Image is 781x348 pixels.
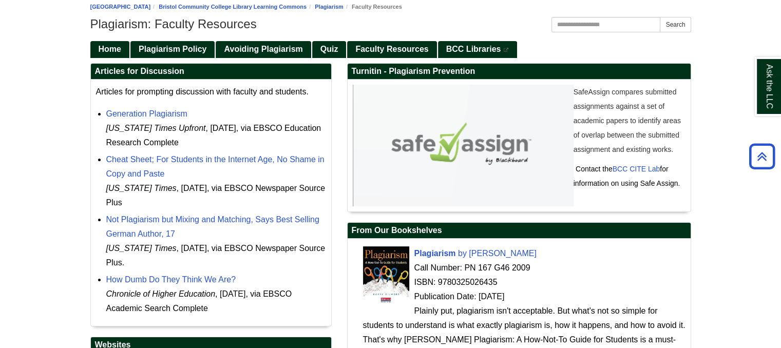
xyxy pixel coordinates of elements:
a: BCC CITE Lab [613,165,660,173]
div: , [DATE], via EBSCO Academic Search Complete [106,287,326,316]
div: , [DATE], via EBSCO Newspaper Source Plus. [106,241,326,270]
span: Home [99,45,121,53]
i: [US_STATE] Times [106,244,177,253]
i: Chronicle of Higher Education [106,289,216,298]
button: Search [660,17,691,32]
span: by [458,249,467,258]
a: Back to Top [746,149,778,163]
div: Guide Pages [90,40,691,57]
a: [GEOGRAPHIC_DATA] [90,4,151,10]
div: , [DATE], via EBSCO Newspaper Source Plus [106,181,326,210]
span: SafeAssign compares submitted assignments against a set of academic papers to identify areas of o... [574,88,681,153]
h2: Turnitin - Plagiarism Prevention [348,64,691,80]
a: Cheat Sheet; For Students in the Internet Age, No Shame in Copy and Paste [106,155,325,178]
a: Plagiarism by [PERSON_NAME] [414,249,537,258]
span: Plagiarism Policy [139,45,207,53]
span: BCC Libraries [446,45,501,53]
div: Call Number: PN 167 G46 2009 [363,261,685,275]
a: Avoiding Plagiarism [216,41,311,58]
h2: From Our Bookshelves [348,223,691,239]
i: This link opens in a new window [503,48,509,52]
a: Home [90,41,129,58]
a: How Dumb Do They Think We Are? [106,275,236,284]
a: Plagiarism [315,4,344,10]
h2: Articles for Discussion [91,64,331,80]
i: [US_STATE] Times Upfront [106,124,206,132]
a: Not Plagiarism but Mixing and Matching, Says Best Selling German Author, 17 [106,215,319,238]
div: , [DATE], via EBSCO Education Research Complete [106,121,326,150]
div: ISBN: 9780325026435 [363,275,685,289]
a: Generation Plagiarism [106,109,187,118]
span: Quiz [320,45,338,53]
img: Safe Assign [353,85,574,206]
span: Contact the for information on using Safe Assign. [574,165,680,187]
span: Avoiding Plagiarism [224,45,302,53]
a: BCC Libraries [438,41,518,58]
span: Plagiarism [414,249,456,258]
p: Articles for prompting discussion with faculty and students. [96,85,326,99]
a: Plagiarism Policy [130,41,215,58]
i: [US_STATE] Times [106,184,177,192]
li: Faculty Resources [344,2,402,12]
a: Bristol Community College Library Learning Commons [159,4,307,10]
a: Faculty Resources [347,41,436,58]
div: Publication Date: [DATE] [363,289,685,304]
h1: Plagiarism: Faculty Resources [90,17,691,31]
span: [PERSON_NAME] [469,249,537,258]
nav: breadcrumb [90,2,691,12]
a: Quiz [312,41,347,58]
span: Faculty Resources [355,45,428,53]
